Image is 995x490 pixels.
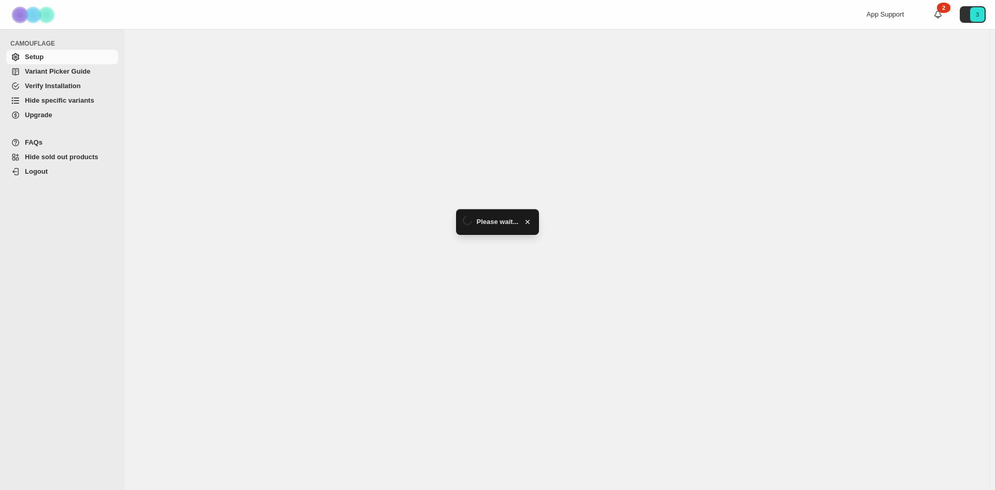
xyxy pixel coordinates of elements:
[8,1,60,29] img: Camouflage
[6,64,118,79] a: Variant Picker Guide
[960,6,986,23] button: Avatar with initials 3
[6,164,118,179] a: Logout
[6,150,118,164] a: Hide sold out products
[25,67,90,75] span: Variant Picker Guide
[976,11,979,18] text: 3
[937,3,950,13] div: 2
[477,217,519,227] span: Please wait...
[970,7,985,22] span: Avatar with initials 3
[25,96,94,104] span: Hide specific variants
[25,153,98,161] span: Hide sold out products
[25,111,52,119] span: Upgrade
[25,167,48,175] span: Logout
[6,93,118,108] a: Hide specific variants
[25,138,42,146] span: FAQs
[6,50,118,64] a: Setup
[6,108,118,122] a: Upgrade
[10,39,119,48] span: CAMOUFLAGE
[25,82,81,90] span: Verify Installation
[6,79,118,93] a: Verify Installation
[25,53,44,61] span: Setup
[6,135,118,150] a: FAQs
[933,9,943,20] a: 2
[866,10,904,18] span: App Support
